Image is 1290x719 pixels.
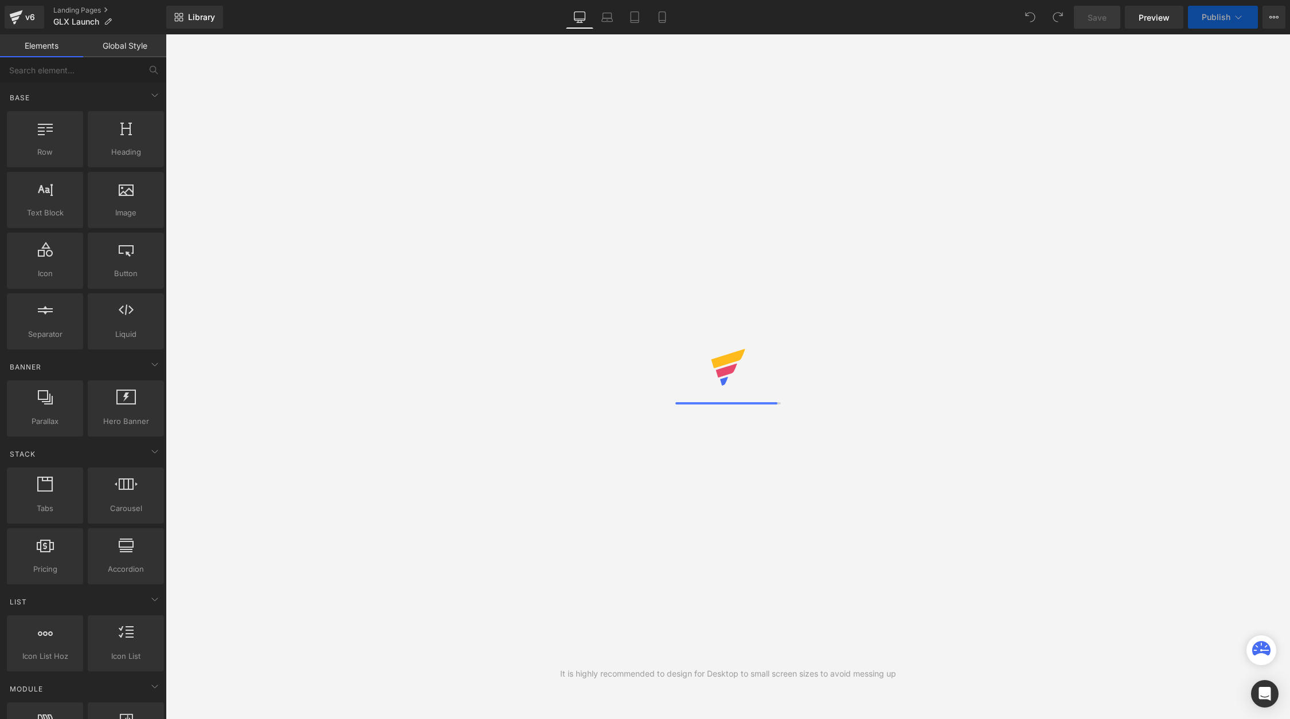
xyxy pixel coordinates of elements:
[91,502,161,514] span: Carousel
[566,6,593,29] a: Desktop
[91,146,161,158] span: Heading
[10,328,80,340] span: Separator
[9,596,28,607] span: List
[10,146,80,158] span: Row
[1188,6,1258,29] button: Publish
[621,6,648,29] a: Tablet
[10,650,80,662] span: Icon List Hoz
[1202,13,1230,22] span: Publish
[560,667,896,680] div: It is highly recommended to design for Desktop to small screen sizes to avoid messing up
[1019,6,1042,29] button: Undo
[5,6,44,29] a: v6
[1139,11,1170,23] span: Preview
[1125,6,1183,29] a: Preview
[10,268,80,280] span: Icon
[91,268,161,280] span: Button
[10,502,80,514] span: Tabs
[91,328,161,340] span: Liquid
[91,207,161,219] span: Image
[648,6,676,29] a: Mobile
[9,92,31,103] span: Base
[9,449,37,459] span: Stack
[1046,6,1069,29] button: Redo
[9,362,42,372] span: Banner
[23,10,37,25] div: v6
[10,563,80,575] span: Pricing
[593,6,621,29] a: Laptop
[1251,680,1279,708] div: Open Intercom Messenger
[10,415,80,427] span: Parallax
[188,12,215,22] span: Library
[9,683,44,694] span: Module
[83,34,166,57] a: Global Style
[91,650,161,662] span: Icon List
[91,415,161,427] span: Hero Banner
[53,17,99,26] span: GLX Launch
[166,6,223,29] a: New Library
[10,207,80,219] span: Text Block
[53,6,166,15] a: Landing Pages
[1262,6,1285,29] button: More
[91,563,161,575] span: Accordion
[1088,11,1107,23] span: Save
